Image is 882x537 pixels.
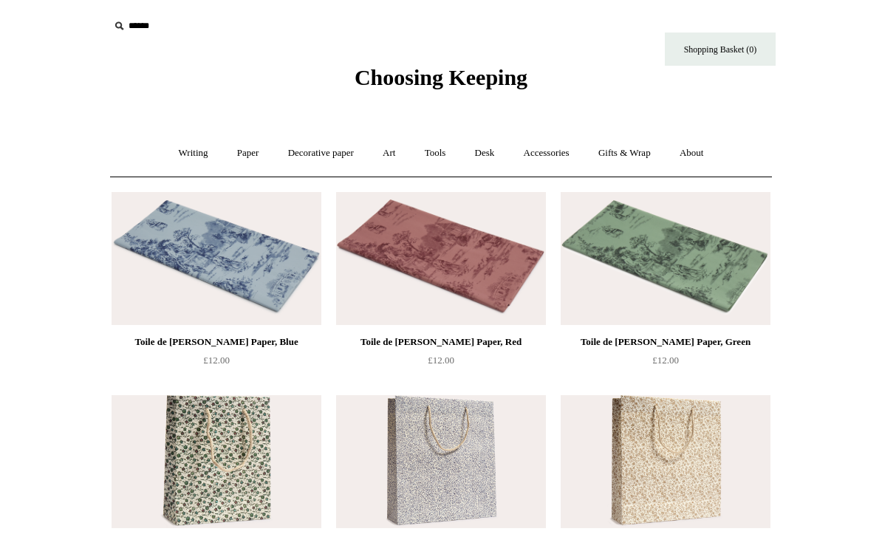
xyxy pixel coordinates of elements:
[355,65,527,89] span: Choosing Keeping
[165,134,222,173] a: Writing
[564,333,767,351] div: Toile de [PERSON_NAME] Paper, Green
[428,355,454,366] span: £12.00
[112,192,321,325] img: Toile de Jouy Tissue Paper, Blue
[462,134,508,173] a: Desk
[336,333,546,394] a: Toile de [PERSON_NAME] Paper, Red £12.00
[355,77,527,87] a: Choosing Keeping
[411,134,459,173] a: Tools
[369,134,408,173] a: Art
[561,192,770,325] img: Toile de Jouy Tissue Paper, Green
[112,333,321,394] a: Toile de [PERSON_NAME] Paper, Blue £12.00
[112,192,321,325] a: Toile de Jouy Tissue Paper, Blue Toile de Jouy Tissue Paper, Blue
[336,395,546,528] a: Italian Decorative Gift Bag, Blue Floral Italian Decorative Gift Bag, Blue Floral
[561,395,770,528] img: Italian Decorative Gift Bag, Gold Brocade
[666,134,717,173] a: About
[561,333,770,394] a: Toile de [PERSON_NAME] Paper, Green £12.00
[510,134,583,173] a: Accessories
[112,395,321,528] img: Small Italian Decorative Gift Bag, Remondini Green Posy
[336,395,546,528] img: Italian Decorative Gift Bag, Blue Floral
[275,134,367,173] a: Decorative paper
[585,134,664,173] a: Gifts & Wrap
[340,333,542,351] div: Toile de [PERSON_NAME] Paper, Red
[652,355,679,366] span: £12.00
[203,355,230,366] span: £12.00
[115,333,318,351] div: Toile de [PERSON_NAME] Paper, Blue
[224,134,273,173] a: Paper
[561,395,770,528] a: Italian Decorative Gift Bag, Gold Brocade Italian Decorative Gift Bag, Gold Brocade
[561,192,770,325] a: Toile de Jouy Tissue Paper, Green Toile de Jouy Tissue Paper, Green
[336,192,546,325] img: Toile de Jouy Tissue Paper, Red
[665,33,776,66] a: Shopping Basket (0)
[112,395,321,528] a: Small Italian Decorative Gift Bag, Remondini Green Posy Small Italian Decorative Gift Bag, Remond...
[336,192,546,325] a: Toile de Jouy Tissue Paper, Red Toile de Jouy Tissue Paper, Red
